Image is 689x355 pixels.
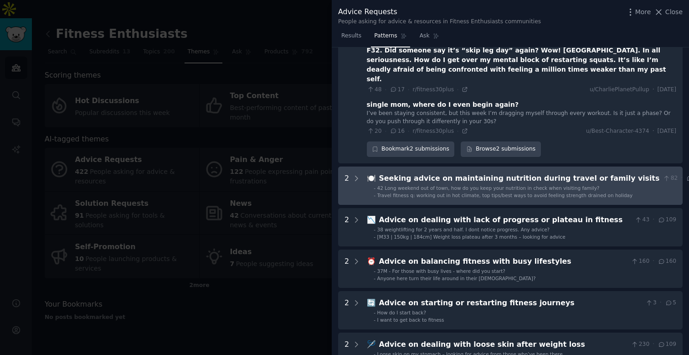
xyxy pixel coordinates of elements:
span: 160 [631,257,649,266]
a: Results [338,29,365,47]
span: · [653,340,654,349]
span: 20 [367,127,382,136]
div: - [374,234,375,240]
span: 5 [665,299,676,307]
div: Advice on starting or restarting fitness journeys [379,298,642,309]
button: Close [654,7,683,17]
span: · [653,216,654,224]
span: 🔄 [367,298,376,307]
span: r/fitness30plus [412,128,454,134]
span: More [635,7,651,17]
span: r/fitness30plus [412,86,454,93]
span: How do I start back? [377,310,426,315]
span: · [681,174,683,183]
span: · [385,128,386,134]
span: 3 [645,299,657,307]
span: · [385,86,386,93]
span: 109 [658,340,676,349]
span: [DATE] [658,127,676,136]
button: Bookmark2 submissions [367,141,455,157]
span: u/CharliePlanetPullup [590,86,649,94]
div: People asking for advice & resources in Fitness Enthusiasts communities [338,18,541,26]
span: 43 [634,216,649,224]
div: - [374,309,375,316]
div: 2 [344,173,349,198]
span: u/Best-Character-4374 [586,127,649,136]
span: 📉 [367,215,376,224]
span: 230 [631,340,649,349]
div: 2 [344,214,349,240]
div: single mom, where do I even begin again? [367,100,519,110]
span: 48 [367,86,382,94]
div: Seeking advice on maintaining nutrition during travel or family visits [379,173,660,184]
span: ⏰ [367,257,376,266]
span: Results [341,32,361,40]
span: · [653,257,654,266]
span: · [408,86,409,93]
span: · [457,128,458,134]
a: Browse2 submissions [461,141,540,157]
div: Advice on dealing with loose skin after weight loss [379,339,628,350]
div: I’ve been staying consistent, but this week I’m dragging myself through every workout. Is it just... [367,110,676,125]
div: Advice Requests [338,6,541,18]
div: - [374,317,375,323]
span: · [660,299,662,307]
span: [DATE] [658,86,676,94]
a: Patterns [371,29,410,47]
div: - [374,226,375,233]
div: Advice on dealing with lack of progress or plateau in fitness [379,214,632,226]
div: 2 [344,298,349,323]
button: More [626,7,651,17]
div: Advice on balancing fitness with busy lifestyles [379,256,628,267]
div: - [374,185,375,191]
span: 16 [390,127,405,136]
span: Ask [420,32,430,40]
span: · [653,127,654,136]
div: 2 [344,256,349,282]
div: - [374,268,375,274]
span: Travel fitness q: working out in hot climate, top tips/best ways to avoid feeling strength draine... [377,193,633,198]
span: Close [665,7,683,17]
span: 42 Long weekend out of town, how do you keep your nutrition in check when visiting family? [377,185,600,191]
div: - [374,275,375,282]
span: · [408,128,409,134]
span: 🍽️ [367,174,376,183]
span: I want to get back to fitness [377,317,444,323]
span: 🪡 [367,340,376,349]
div: 2 [344,28,349,157]
div: F32. Did someone say it’s “skip leg day” again? Wow! [GEOGRAPHIC_DATA]. In all seriousness. How d... [367,46,676,84]
span: [M33 | 150kg | 184cm] Weight loss plateau after 3 months – looking for advice [377,234,566,240]
a: Ask [416,29,442,47]
span: 82 [663,174,678,183]
span: 38 weightlifting for 2 years and half. I dont notice progress. Any advice? [377,227,550,232]
span: 37M - For those with busy lives - where did you start? [377,268,505,274]
span: 17 [390,86,405,94]
div: - [374,192,375,198]
span: 160 [658,257,676,266]
span: Anyone here turn their life around in their [DEMOGRAPHIC_DATA]? [377,276,536,281]
span: Patterns [374,32,397,40]
span: 109 [658,216,676,224]
div: Bookmark 2 submissions [367,141,455,157]
span: · [457,86,458,93]
span: · [653,86,654,94]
